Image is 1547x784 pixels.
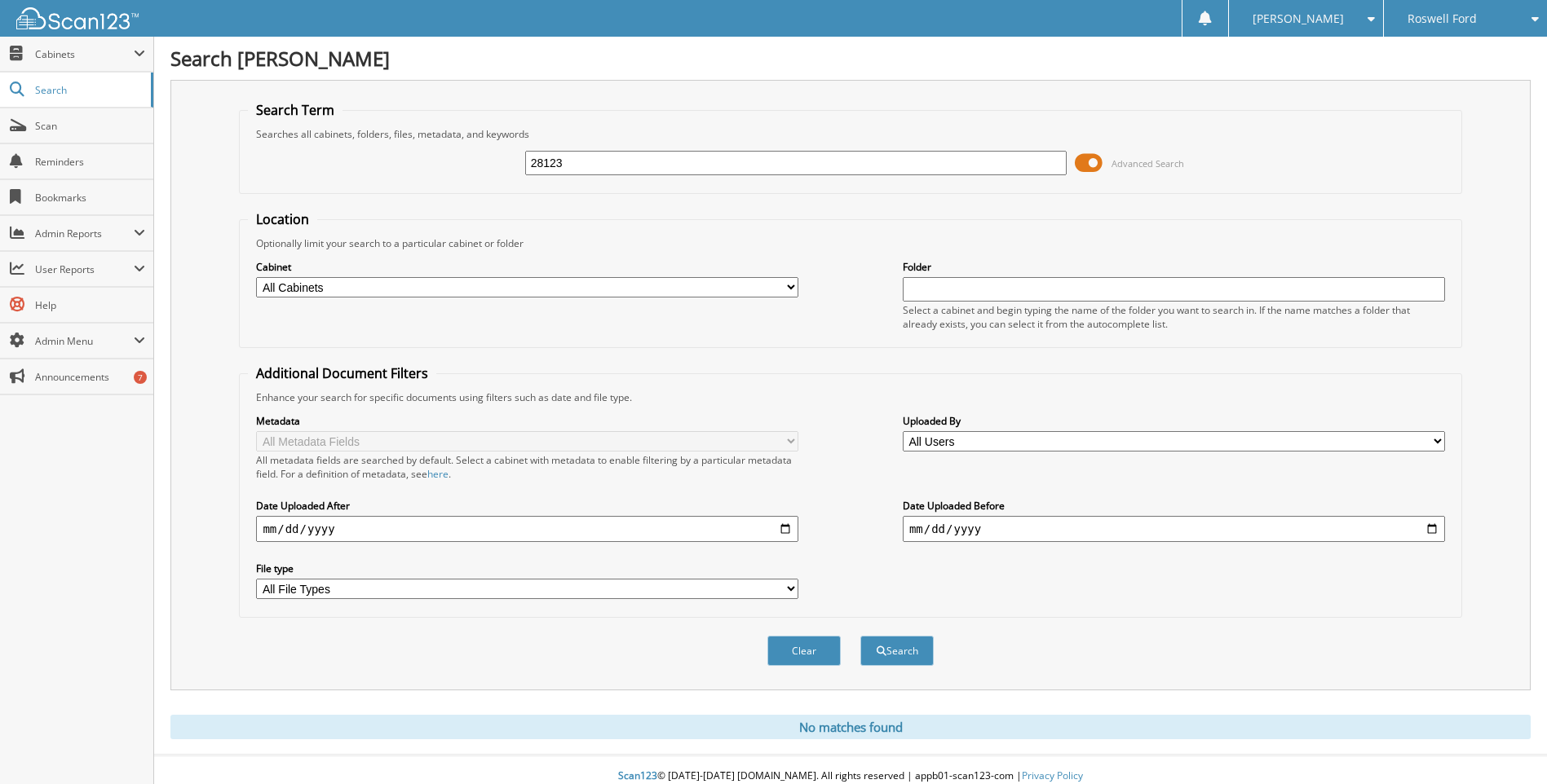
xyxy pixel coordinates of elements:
span: Bookmarks [35,191,145,205]
label: File type [256,562,798,575]
input: start [256,516,798,542]
span: User Reports [35,262,134,276]
span: Cabinets [35,47,134,61]
a: Privacy Policy [1022,769,1083,782]
span: Announcements [35,370,145,384]
label: Uploaded By [903,414,1445,428]
label: Cabinet [256,260,798,274]
img: scan123-logo-white.svg [16,7,139,29]
span: Reminders [35,155,145,169]
span: [PERSON_NAME] [1253,14,1344,24]
legend: Location [248,210,317,228]
div: 7 [134,371,147,384]
button: Clear [767,636,841,666]
span: Roswell Ford [1408,14,1477,24]
input: end [903,516,1445,542]
label: Metadata [256,414,798,428]
h1: Search [PERSON_NAME] [170,45,1531,72]
div: Searches all cabinets, folders, files, metadata, and keywords [248,127,1452,141]
label: Folder [903,260,1445,274]
span: Scan [35,119,145,133]
legend: Additional Document Filters [248,364,436,382]
span: Admin Menu [35,334,134,348]
div: All metadata fields are searched by default. Select a cabinet with metadata to enable filtering b... [256,453,798,481]
div: No matches found [170,715,1531,739]
span: Admin Reports [35,227,134,240]
label: Date Uploaded After [256,499,798,513]
div: Select a cabinet and begin typing the name of the folder you want to search in. If the name match... [903,303,1445,331]
div: Enhance your search for specific documents using filters such as date and file type. [248,390,1452,404]
a: here [427,467,449,481]
div: Optionally limit your search to a particular cabinet or folder [248,236,1452,250]
legend: Search Term [248,101,343,119]
span: Advanced Search [1112,157,1184,170]
label: Date Uploaded Before [903,499,1445,513]
button: Search [860,636,934,666]
span: Help [35,298,145,312]
span: Scan123 [618,769,657,782]
span: Search [35,83,143,97]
